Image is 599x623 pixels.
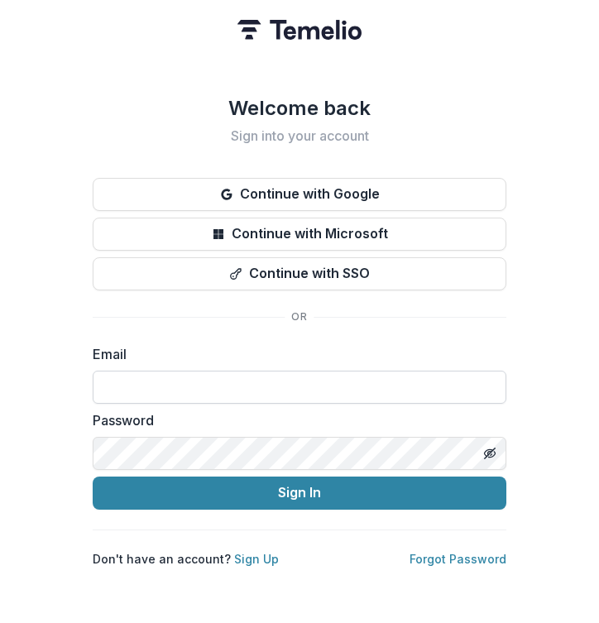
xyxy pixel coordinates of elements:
[93,410,496,430] label: Password
[93,95,506,122] h1: Welcome back
[410,552,506,566] a: Forgot Password
[477,440,503,467] button: Toggle password visibility
[93,128,506,144] h2: Sign into your account
[234,552,279,566] a: Sign Up
[93,550,279,568] p: Don't have an account?
[93,218,506,251] button: Continue with Microsoft
[93,477,506,510] button: Sign In
[237,20,362,40] img: Temelio
[93,178,506,211] button: Continue with Google
[93,344,496,364] label: Email
[93,257,506,290] button: Continue with SSO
